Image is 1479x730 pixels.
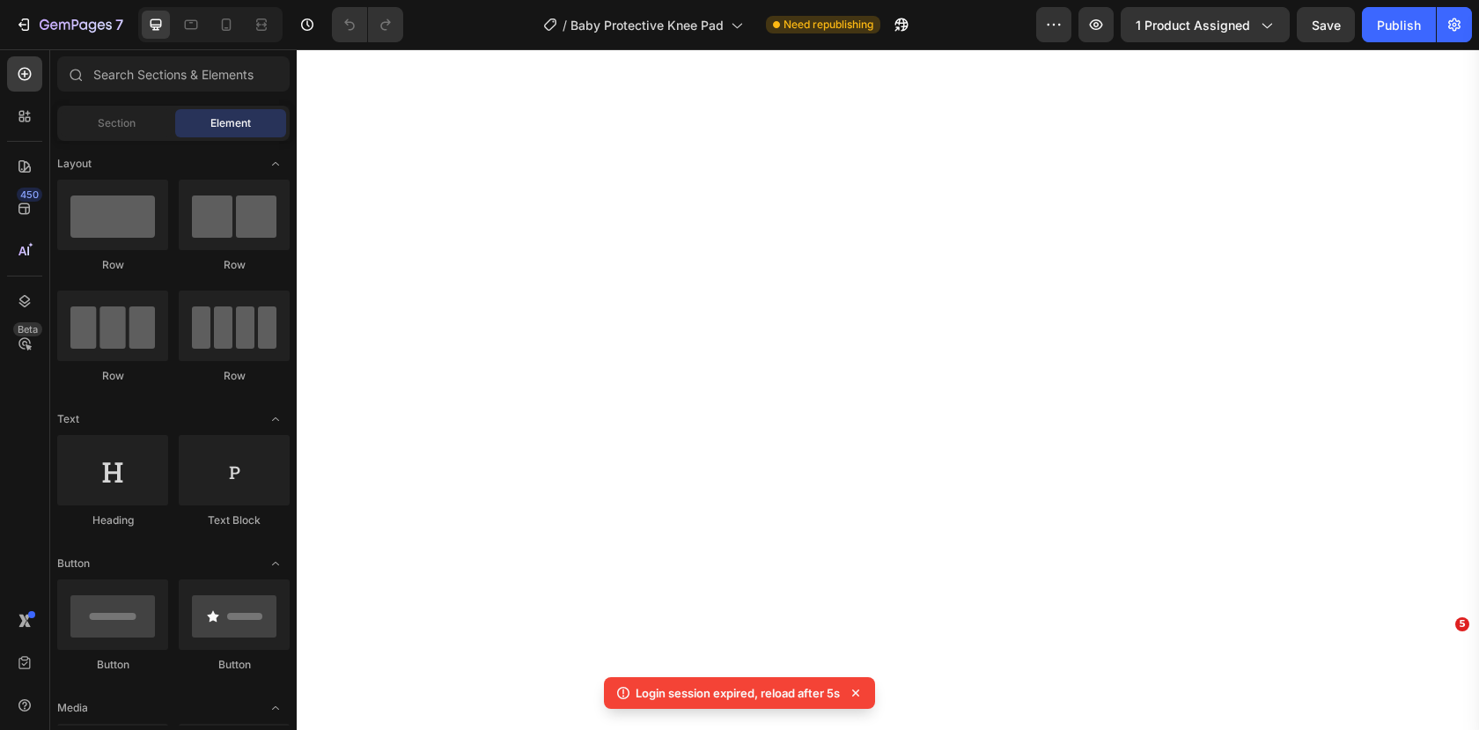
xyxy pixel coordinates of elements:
[57,700,88,716] span: Media
[1377,16,1421,34] div: Publish
[261,549,290,578] span: Toggle open
[115,14,123,35] p: 7
[57,156,92,172] span: Layout
[570,16,724,34] span: Baby Protective Knee Pad
[57,56,290,92] input: Search Sections & Elements
[57,556,90,571] span: Button
[179,657,290,673] div: Button
[1297,7,1355,42] button: Save
[297,49,1479,730] iframe: Design area
[1419,644,1461,686] iframe: Intercom live chat
[332,7,403,42] div: Undo/Redo
[210,115,251,131] span: Element
[1362,7,1436,42] button: Publish
[98,115,136,131] span: Section
[261,405,290,433] span: Toggle open
[261,694,290,722] span: Toggle open
[1312,18,1341,33] span: Save
[179,257,290,273] div: Row
[57,657,168,673] div: Button
[636,684,840,702] p: Login session expired, reload after 5s
[179,512,290,528] div: Text Block
[563,16,567,34] span: /
[57,512,168,528] div: Heading
[261,150,290,178] span: Toggle open
[1136,16,1250,34] span: 1 product assigned
[1455,617,1469,631] span: 5
[57,257,168,273] div: Row
[17,188,42,202] div: 450
[179,368,290,384] div: Row
[57,368,168,384] div: Row
[13,322,42,336] div: Beta
[784,17,873,33] span: Need republishing
[57,411,79,427] span: Text
[7,7,131,42] button: 7
[1121,7,1290,42] button: 1 product assigned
